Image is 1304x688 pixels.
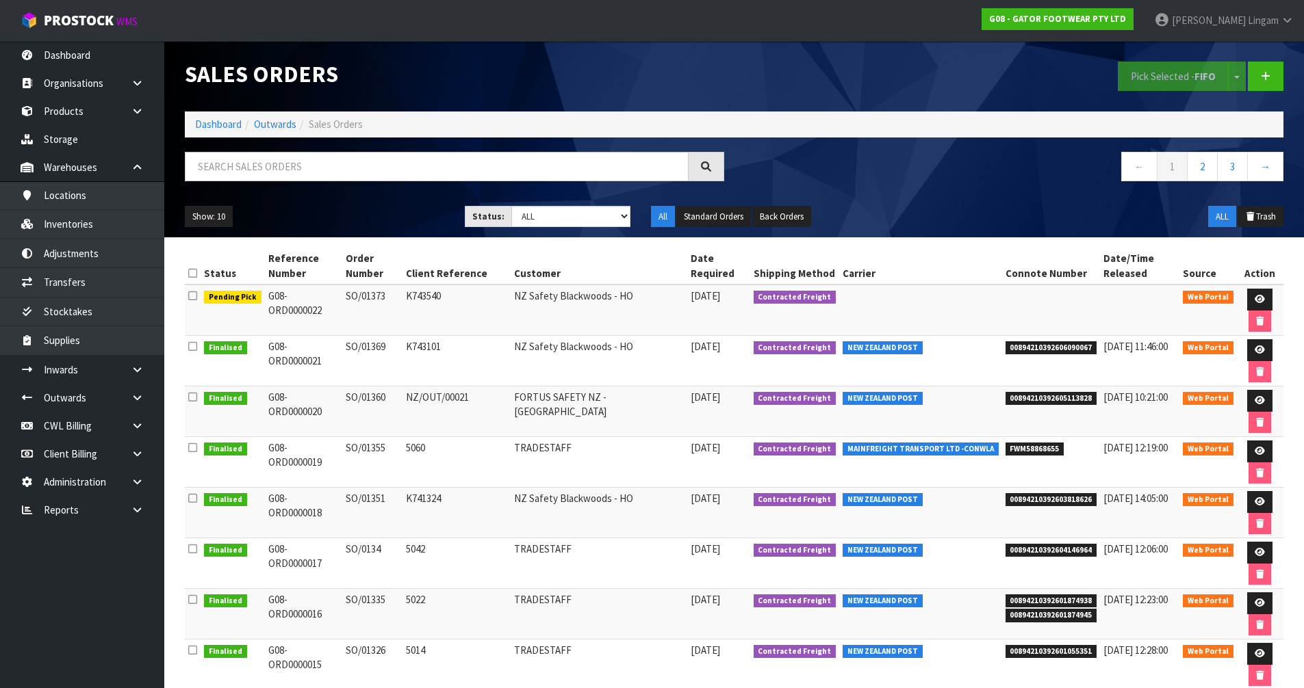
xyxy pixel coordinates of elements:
td: SO/01351 [342,488,402,538]
button: Show: 10 [185,206,233,228]
td: K743101 [402,336,511,386]
span: Contracted Freight [754,341,836,355]
span: 00894210392603818626 [1006,493,1097,507]
span: [DATE] 11:46:00 [1103,340,1168,353]
span: Contracted Freight [754,594,836,608]
span: [DATE] 14:05:00 [1103,492,1168,505]
td: FORTUS SAFETY NZ - [GEOGRAPHIC_DATA] [511,386,687,437]
span: Contracted Freight [754,291,836,304]
input: Search sales orders [185,152,689,181]
span: 00894210392604146964 [1006,544,1097,557]
span: [DATE] [691,289,720,302]
span: NEW ZEALAND POST [843,645,923,659]
td: NZ/OUT/00021 [402,386,511,437]
th: Action [1237,248,1283,285]
span: Web Portal [1183,544,1233,557]
button: Trash [1238,206,1283,228]
button: All [651,206,675,228]
span: 00894210392606090067 [1006,341,1097,355]
td: NZ Safety Blackwoods - HO [511,336,687,386]
span: Contracted Freight [754,442,836,456]
span: NEW ZEALAND POST [843,392,923,406]
strong: FIFO [1194,70,1216,83]
span: 00894210392605113828 [1006,392,1097,406]
span: [DATE] [691,340,720,353]
button: ALL [1208,206,1236,228]
td: NZ Safety Blackwoods - HO [511,488,687,538]
span: Finalised [204,341,247,355]
span: Pending Pick [204,291,261,304]
th: Reference Number [265,248,343,285]
button: Standard Orders [676,206,751,228]
strong: G08 - GATOR FOOTWEAR PTY LTD [989,13,1126,25]
h1: Sales Orders [185,62,724,87]
td: 5042 [402,538,511,589]
span: Finalised [204,392,247,406]
th: Order Number [342,248,402,285]
td: G08-ORD0000021 [265,336,343,386]
td: G08-ORD0000016 [265,589,343,639]
span: FWM58868655 [1006,442,1064,456]
td: TRADESTAFF [511,437,687,488]
span: Web Portal [1183,392,1233,406]
span: Finalised [204,594,247,608]
span: [DATE] 10:21:00 [1103,391,1168,403]
span: [DATE] 12:23:00 [1103,593,1168,606]
th: Date/Time Released [1100,248,1179,285]
td: 5060 [402,437,511,488]
a: 3 [1217,152,1248,181]
span: NEW ZEALAND POST [843,544,923,557]
td: G08-ORD0000019 [265,437,343,488]
th: Shipping Method [750,248,840,285]
a: → [1247,152,1283,181]
span: Web Portal [1183,645,1233,659]
span: Contracted Freight [754,493,836,507]
span: Finalised [204,645,247,659]
span: Finalised [204,544,247,557]
td: G08-ORD0000018 [265,488,343,538]
a: G08 - GATOR FOOTWEAR PTY LTD [982,8,1134,30]
span: Finalised [204,442,247,456]
th: Customer [511,248,687,285]
td: K743540 [402,285,511,336]
span: [DATE] [691,441,720,454]
span: Web Portal [1183,341,1233,355]
span: [DATE] [691,542,720,555]
th: Source [1179,248,1237,285]
td: SO/01369 [342,336,402,386]
a: ← [1121,152,1158,181]
span: NEW ZEALAND POST [843,594,923,608]
td: NZ Safety Blackwoods - HO [511,285,687,336]
button: Back Orders [752,206,811,228]
span: [PERSON_NAME] [1172,14,1246,27]
span: Web Portal [1183,291,1233,304]
span: 00894210392601874938 [1006,594,1097,608]
span: [DATE] 12:19:00 [1103,441,1168,454]
td: G08-ORD0000022 [265,285,343,336]
span: Web Portal [1183,594,1233,608]
td: SO/0134 [342,538,402,589]
span: 00894210392601055351 [1006,645,1097,659]
span: [DATE] [691,593,720,606]
span: [DATE] 12:06:00 [1103,542,1168,555]
strong: Status: [472,211,504,222]
td: G08-ORD0000020 [265,386,343,437]
img: cube-alt.png [21,12,38,29]
span: Sales Orders [309,118,363,131]
a: 1 [1157,152,1188,181]
span: 00894210392601874945 [1006,609,1097,622]
span: Contracted Freight [754,544,836,557]
span: Finalised [204,493,247,507]
span: Web Portal [1183,493,1233,507]
th: Carrier [839,248,1002,285]
nav: Page navigation [745,152,1284,185]
span: [DATE] 12:28:00 [1103,644,1168,657]
span: Contracted Freight [754,392,836,406]
a: Outwards [254,118,296,131]
td: K741324 [402,488,511,538]
a: 2 [1187,152,1218,181]
button: Pick Selected -FIFO [1118,62,1229,91]
td: G08-ORD0000017 [265,538,343,589]
span: NEW ZEALAND POST [843,341,923,355]
span: MAINFREIGHT TRANSPORT LTD -CONWLA [843,442,999,456]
